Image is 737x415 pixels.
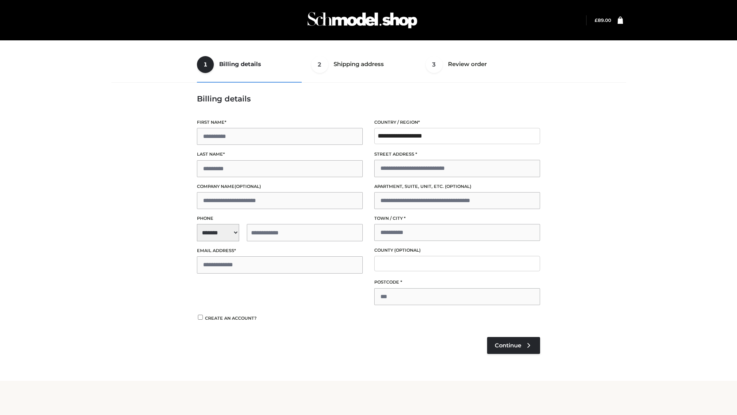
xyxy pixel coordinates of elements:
[487,337,540,354] a: Continue
[374,247,540,254] label: County
[374,119,540,126] label: Country / Region
[445,184,471,189] span: (optional)
[197,247,363,254] label: Email address
[197,183,363,190] label: Company name
[197,315,204,320] input: Create an account?
[197,94,540,103] h3: Billing details
[205,315,257,321] span: Create an account?
[374,215,540,222] label: Town / City
[235,184,261,189] span: (optional)
[374,183,540,190] label: Apartment, suite, unit, etc.
[394,247,421,253] span: (optional)
[595,17,611,23] bdi: 89.00
[495,342,521,349] span: Continue
[595,17,611,23] a: £89.00
[595,17,598,23] span: £
[197,119,363,126] label: First name
[374,279,540,286] label: Postcode
[197,151,363,158] label: Last name
[197,215,363,222] label: Phone
[374,151,540,158] label: Street address
[305,5,420,35] img: Schmodel Admin 964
